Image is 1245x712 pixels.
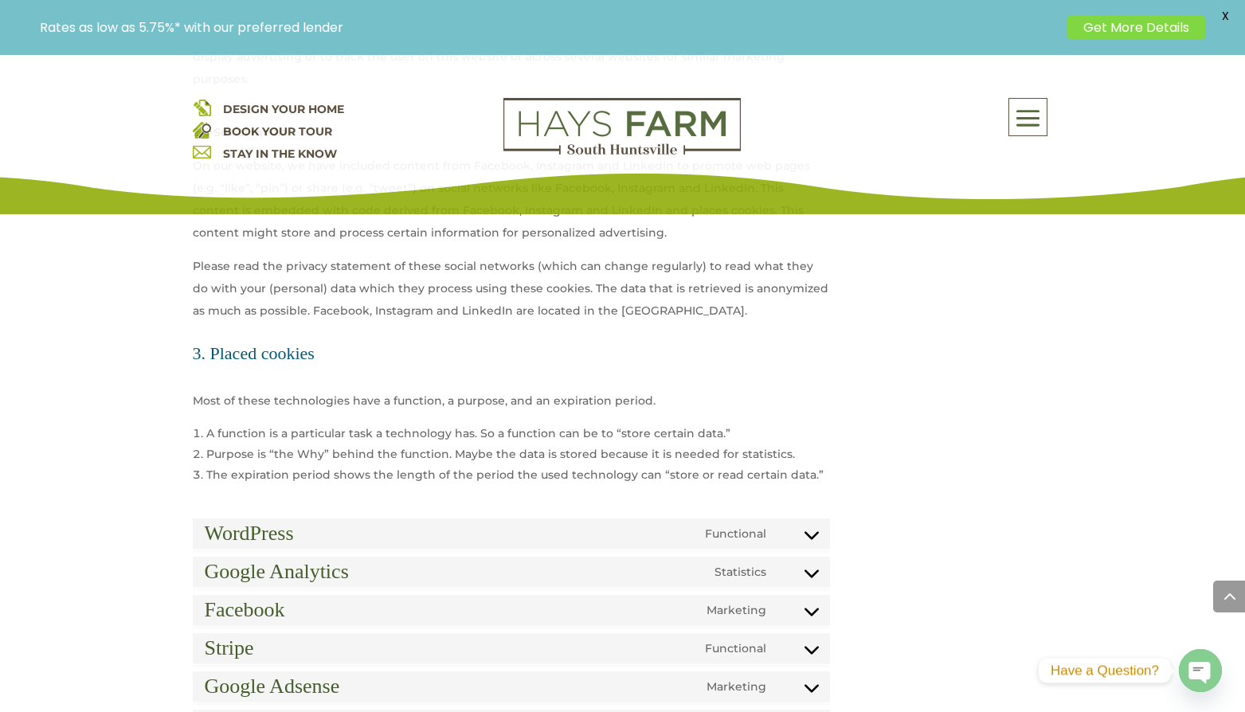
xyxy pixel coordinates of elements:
h3: WordPress [201,523,693,544]
a: BOOK YOUR TOUR [223,124,332,139]
p: Functional [705,522,766,545]
h3: Facebook [201,600,695,620]
h3: Google Adsense [201,676,695,697]
summary: Google Analytics Statistics [193,557,830,587]
li: A function is a particular task a technology has. So a function can be to “store certain data.” [193,423,830,444]
summary: Stripe Functional [193,633,830,663]
h3: Google Analytics [201,561,703,582]
summary: WordPress Functional [193,518,830,549]
p: Marketing [707,675,766,698]
img: design your home [193,98,211,116]
img: Logo [503,98,741,155]
a: Get More Details [1067,16,1205,39]
p: Functional [705,637,766,659]
li: Purpose is “the Why” behind the function. Maybe the data is stored because it is needed for stati... [193,444,830,464]
p: Please read the privacy statement of these social networks (which can change regularly) to read w... [193,255,830,333]
summary: Facebook Marketing [193,595,830,625]
a: DESIGN YOUR HOME [223,102,344,116]
p: Statistics [715,561,766,583]
a: STAY IN THE KNOW [223,147,337,161]
p: Marketing [707,599,766,621]
a: hays farm homes huntsville development [503,144,741,158]
p: Rates as low as 5.75%* with our preferred lender [40,20,1059,35]
summary: Google Adsense Marketing [193,671,830,702]
li: The expiration period shows the length of the period the used technology can “store or read certa... [193,464,830,485]
span: X [1213,4,1237,28]
p: Most of these technologies have a function, a purpose, and an expiration period. [193,389,830,423]
img: book your home tour [193,120,211,139]
h2: 3. Placed cookies [193,345,830,370]
h3: Stripe [201,638,693,659]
